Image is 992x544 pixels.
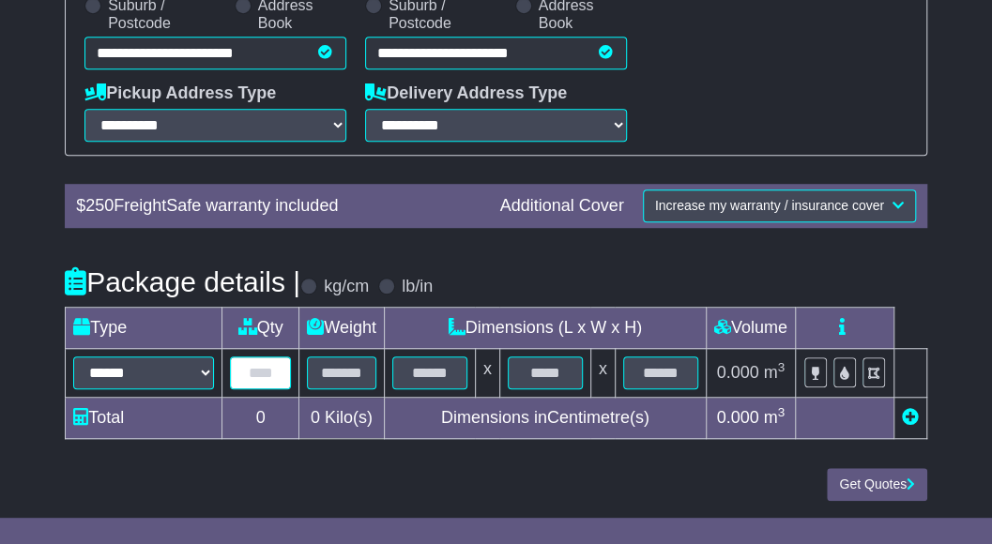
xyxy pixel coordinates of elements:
h4: Package details | [65,266,300,297]
label: Pickup Address Type [84,83,276,104]
span: 250 [85,196,114,215]
label: Delivery Address Type [365,83,567,104]
td: Volume [706,308,795,349]
button: Increase my warranty / insurance cover [643,189,916,222]
label: kg/cm [324,277,369,297]
span: 0.000 [717,363,759,382]
span: Increase my warranty / insurance cover [655,198,884,213]
td: x [590,349,615,398]
td: 0 [222,398,299,439]
div: $ FreightSafe warranty included [67,196,490,217]
td: x [475,349,499,398]
span: m [764,363,786,382]
td: Total [66,398,222,439]
div: Additional Cover [491,196,633,217]
td: Weight [299,308,385,349]
span: 0.000 [717,408,759,427]
td: Qty [222,308,299,349]
span: 0 [311,408,320,427]
td: Dimensions in Centimetre(s) [384,398,706,439]
a: Add new item [902,408,919,427]
sup: 3 [778,360,786,374]
sup: 3 [778,405,786,419]
span: m [764,408,786,427]
label: lb/in [402,277,433,297]
td: Kilo(s) [299,398,385,439]
td: Type [66,308,222,349]
td: Dimensions (L x W x H) [384,308,706,349]
button: Get Quotes [827,468,927,501]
